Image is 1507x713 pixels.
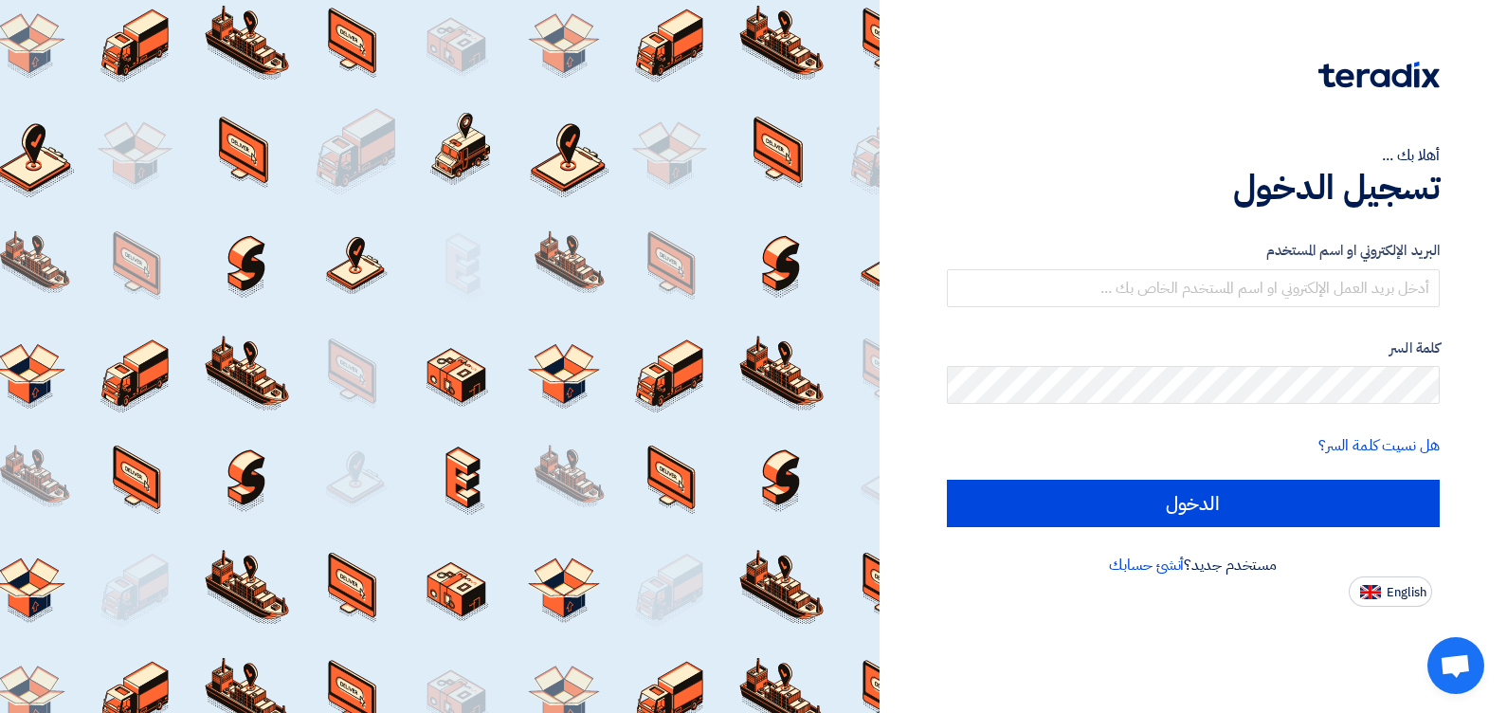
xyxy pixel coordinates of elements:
a: هل نسيت كلمة السر؟ [1318,434,1440,457]
button: English [1349,576,1432,607]
label: البريد الإلكتروني او اسم المستخدم [947,240,1441,262]
img: en-US.png [1360,585,1381,599]
input: الدخول [947,480,1441,527]
span: English [1387,586,1426,599]
img: Teradix logo [1318,62,1440,88]
label: كلمة السر [947,338,1441,359]
h1: تسجيل الدخول [947,167,1441,209]
div: مستخدم جديد؟ [947,554,1441,576]
input: أدخل بريد العمل الإلكتروني او اسم المستخدم الخاص بك ... [947,269,1441,307]
a: أنشئ حسابك [1109,554,1184,576]
div: Open chat [1427,637,1484,694]
div: أهلا بك ... [947,144,1441,167]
